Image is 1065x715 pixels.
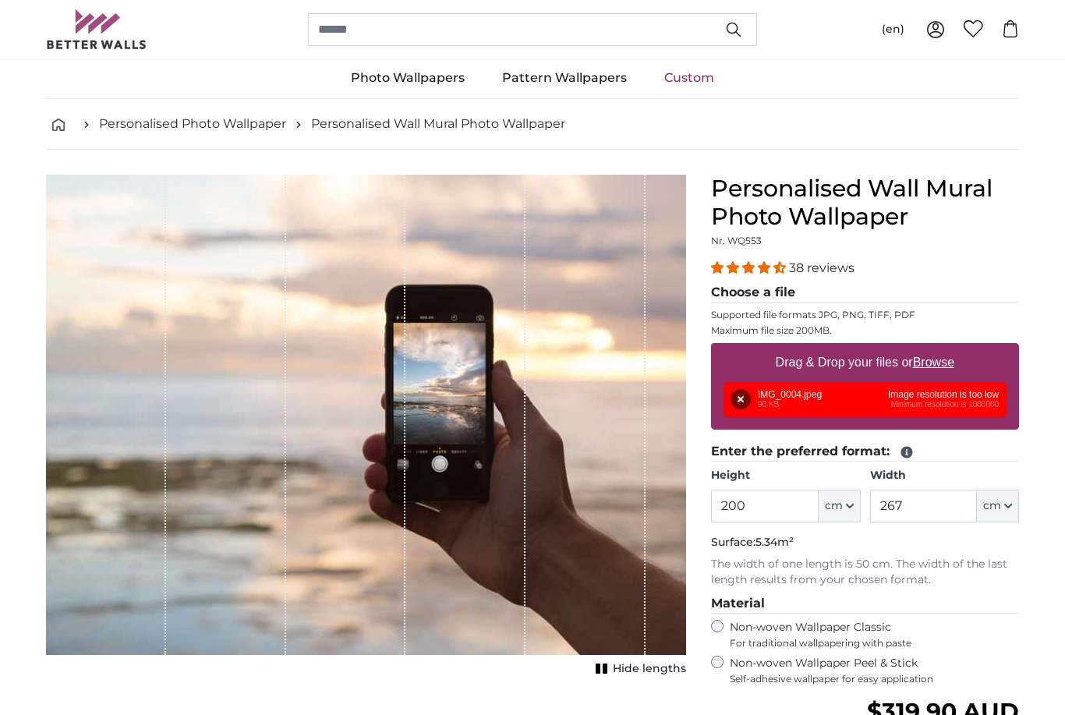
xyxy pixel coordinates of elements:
[483,58,646,98] a: Pattern Wallpapers
[332,58,483,98] a: Photo Wallpapers
[613,661,686,677] span: Hide lengths
[755,535,794,549] span: 5.34m²
[711,235,762,246] span: Nr. WQ553
[913,356,954,369] u: Browse
[869,16,917,44] button: (en)
[46,175,686,680] div: 1 of 1
[711,175,1019,231] h1: Personalised Wall Mural Photo Wallpaper
[311,115,565,133] a: Personalised Wall Mural Photo Wallpaper
[711,324,1019,337] p: Maximum file size 200MB.
[825,498,843,514] span: cm
[711,442,1019,462] legend: Enter the preferred format:
[870,468,1019,483] label: Width
[711,594,1019,614] legend: Material
[711,468,860,483] label: Height
[819,490,861,522] button: cm
[770,347,961,378] label: Drag & Drop your files or
[730,656,1019,685] label: Non-woven Wallpaper Peel & Stick
[730,673,1019,685] span: Self-adhesive wallpaper for easy application
[711,535,1019,550] p: Surface:
[730,620,1019,650] label: Non-woven Wallpaper Classic
[983,498,1001,514] span: cm
[711,557,1019,588] p: The width of one length is 50 cm. The width of the last length results from your chosen format.
[711,283,1019,303] legend: Choose a file
[99,115,286,133] a: Personalised Photo Wallpaper
[46,9,147,49] img: Betterwalls
[46,99,1019,150] nav: breadcrumbs
[977,490,1019,522] button: cm
[591,658,686,680] button: Hide lengths
[646,58,733,98] a: Custom
[730,637,1019,650] span: For traditional wallpapering with paste
[711,260,789,275] span: 4.34 stars
[789,260,854,275] span: 38 reviews
[711,309,1019,321] p: Supported file formats JPG, PNG, TIFF, PDF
